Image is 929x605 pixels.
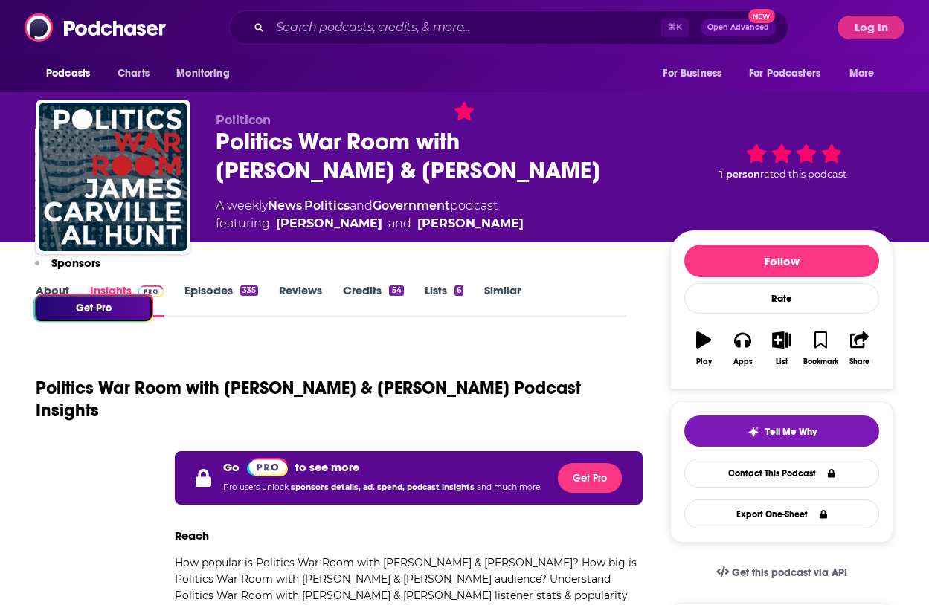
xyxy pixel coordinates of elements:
button: open menu [652,59,740,88]
span: Get this podcast via API [732,566,847,579]
a: [PERSON_NAME] [276,215,382,233]
a: Government [373,198,450,213]
button: Bookmark [801,322,840,375]
div: Play [696,357,712,366]
p: Go [223,460,240,474]
a: Charts [108,59,158,88]
img: Podchaser Pro [247,458,288,476]
button: List [762,322,801,375]
h3: Reach [175,528,209,543]
span: and [350,198,373,213]
span: More [849,63,875,84]
h1: Politics War Room with [PERSON_NAME] & [PERSON_NAME] Podcast Insights [36,377,631,421]
span: Politicon [216,113,271,127]
a: Reviews [279,283,322,317]
span: and [388,215,411,233]
div: Search podcasts, credits, & more... [229,10,788,45]
button: Play [684,322,723,375]
div: 54 [389,285,403,296]
a: [PERSON_NAME] [417,215,524,233]
button: Share [840,322,879,375]
button: Export One-Sheet [684,499,879,528]
span: New [748,9,775,23]
span: For Business [663,63,721,84]
div: Apps [733,357,753,366]
button: open menu [166,59,248,88]
span: Podcasts [46,63,90,84]
button: Log In [838,16,904,39]
a: Credits54 [343,283,403,317]
div: A weekly podcast [216,197,524,233]
div: Share [849,357,869,366]
span: For Podcasters [749,63,820,84]
button: tell me why sparkleTell Me Why [684,415,879,447]
a: Politics [304,198,350,213]
span: featuring [216,215,524,233]
img: tell me why sparkle [748,426,759,438]
a: News [268,198,302,213]
span: rated this podcast [760,169,846,180]
button: Apps [723,322,762,375]
span: sponsors details, ad. spend, podcast insights [291,482,477,492]
a: Get this podcast via API [704,554,859,591]
button: Get Pro [35,295,152,321]
a: Pro website [247,457,288,476]
p: to see more [295,460,359,474]
span: , [302,198,304,213]
button: Follow [684,245,879,277]
span: ⌘ K [661,18,689,37]
span: 1 person [719,169,760,180]
span: Monitoring [176,63,229,84]
span: Open Advanced [707,24,769,31]
a: Episodes335 [184,283,258,317]
div: 335 [240,285,258,296]
button: open menu [839,59,893,88]
p: Pro users unlock and much more. [223,476,541,499]
button: Open AdvancedNew [701,19,776,36]
div: Bookmark [803,357,838,366]
button: open menu [36,59,109,88]
img: Politics War Room with James Carville & Al Hunt [39,103,187,251]
input: Search podcasts, credits, & more... [270,16,661,39]
span: Charts [118,63,150,84]
div: 6 [454,285,463,296]
button: open menu [739,59,842,88]
div: 1 personrated this podcast [670,113,893,206]
a: Similar [484,283,521,317]
div: List [776,357,788,366]
a: Contact This Podcast [684,459,879,488]
img: Podchaser - Follow, Share and Rate Podcasts [25,13,167,42]
div: Rate [684,283,879,314]
button: Get Pro [558,463,622,493]
span: Tell Me Why [765,426,817,438]
a: Lists6 [425,283,463,317]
